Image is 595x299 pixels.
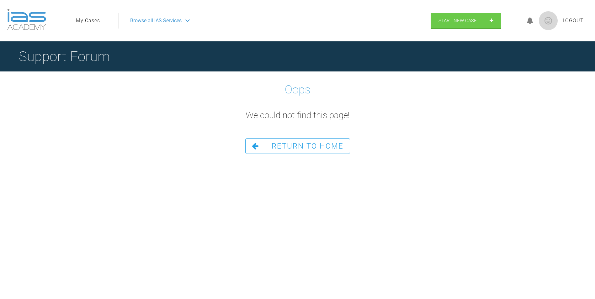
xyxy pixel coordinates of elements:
span: Browse all IAS Services [130,17,182,25]
a: Logout [563,17,584,25]
span: Return To Home [272,142,343,150]
h1: Support Forum [19,45,110,67]
img: logo-light.3e3ef733.png [7,9,46,30]
span: Start New Case [438,18,477,24]
img: profile.png [539,11,558,30]
h2: We could not find this page! [246,108,349,123]
h1: Oops [285,81,311,99]
a: My Cases [76,17,100,25]
a: Return To Home [245,138,350,154]
a: Start New Case [431,13,501,29]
